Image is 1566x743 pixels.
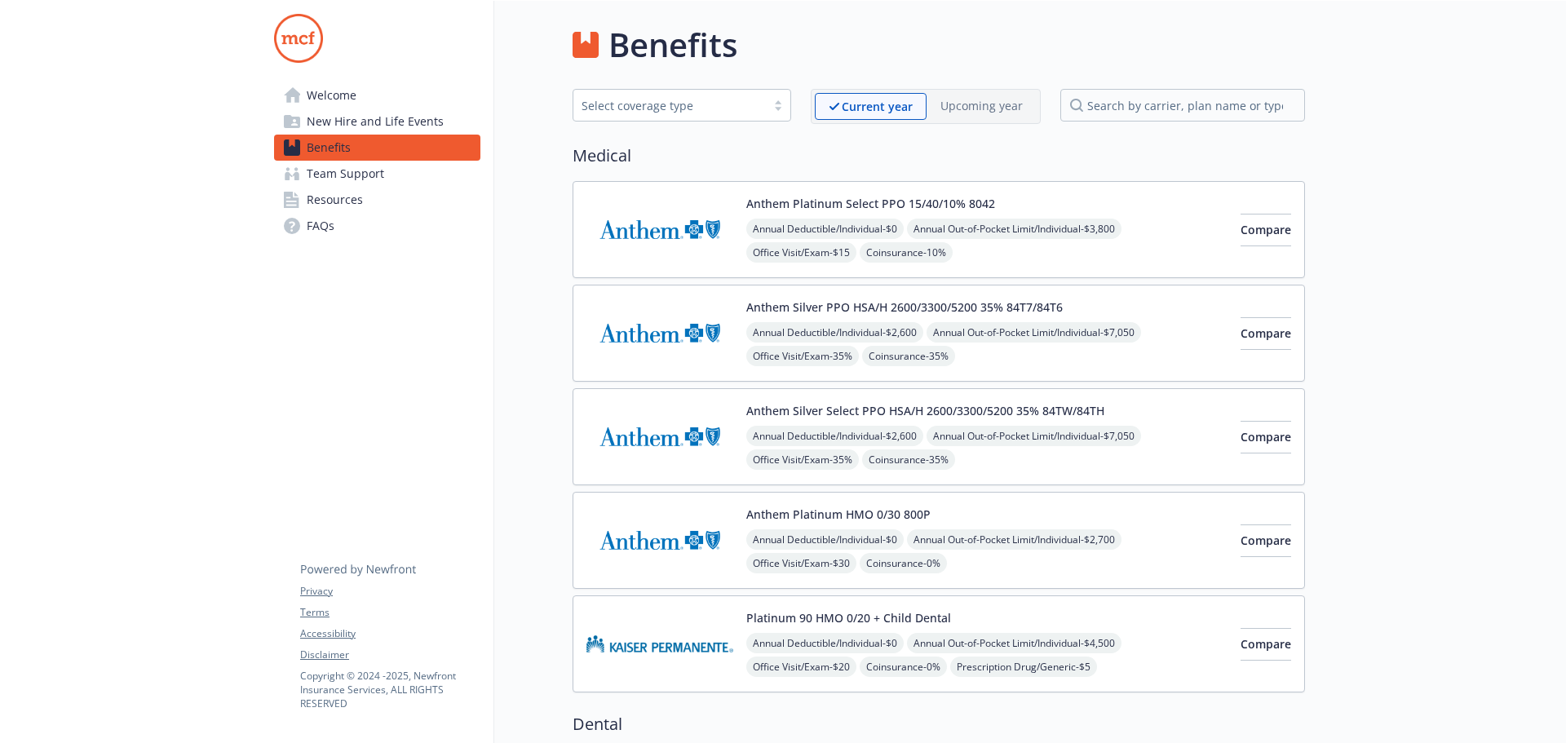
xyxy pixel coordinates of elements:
span: Annual Out-of-Pocket Limit/Individual - $4,500 [907,633,1121,653]
h2: Medical [573,144,1305,168]
span: Compare [1241,222,1291,237]
button: Anthem Silver PPO HSA/H 2600/3300/5200 35% 84T7/84T6 [746,299,1063,316]
span: Annual Deductible/Individual - $0 [746,219,904,239]
button: Anthem Platinum Select PPO 15/40/10% 8042 [746,195,995,212]
span: Office Visit/Exam - 35% [746,346,859,366]
img: Anthem Blue Cross carrier logo [586,299,733,368]
span: Annual Deductible/Individual - $2,600 [746,426,923,446]
span: New Hire and Life Events [307,108,444,135]
button: Anthem Platinum HMO 0/30 800P [746,506,931,523]
img: Anthem Blue Cross carrier logo [586,402,733,471]
input: search by carrier, plan name or type [1060,89,1305,122]
span: Compare [1241,533,1291,548]
a: Privacy [300,584,480,599]
img: Kaiser Permanente Insurance Company carrier logo [586,609,733,679]
button: Compare [1241,317,1291,350]
span: Coinsurance - 0% [860,657,947,677]
span: Annual Out-of-Pocket Limit/Individual - $3,800 [907,219,1121,239]
button: Compare [1241,524,1291,557]
button: Compare [1241,421,1291,453]
h2: Dental [573,712,1305,736]
span: Compare [1241,636,1291,652]
a: Terms [300,605,480,620]
button: Anthem Silver Select PPO HSA/H 2600/3300/5200 35% 84TW/84TH [746,402,1104,419]
p: Current year [842,98,913,115]
span: Annual Deductible/Individual - $0 [746,529,904,550]
span: Upcoming year [927,93,1037,120]
button: Platinum 90 HMO 0/20 + Child Dental [746,609,951,626]
button: Compare [1241,628,1291,661]
span: Office Visit/Exam - 35% [746,449,859,470]
a: Disclaimer [300,648,480,662]
span: Resources [307,187,363,213]
a: FAQs [274,213,480,239]
a: Welcome [274,82,480,108]
a: Accessibility [300,626,480,641]
span: Compare [1241,429,1291,444]
span: Coinsurance - 10% [860,242,953,263]
span: Benefits [307,135,351,161]
a: Resources [274,187,480,213]
span: Office Visit/Exam - $15 [746,242,856,263]
span: Annual Deductible/Individual - $2,600 [746,322,923,343]
span: Office Visit/Exam - $30 [746,553,856,573]
span: Annual Out-of-Pocket Limit/Individual - $7,050 [927,426,1141,446]
span: Annual Deductible/Individual - $0 [746,633,904,653]
span: Coinsurance - 0% [860,553,947,573]
div: Select coverage type [582,97,758,114]
span: Annual Out-of-Pocket Limit/Individual - $7,050 [927,322,1141,343]
img: Anthem Blue Cross carrier logo [586,506,733,575]
button: Compare [1241,214,1291,246]
h1: Benefits [608,20,737,69]
a: Team Support [274,161,480,187]
span: FAQs [307,213,334,239]
span: Compare [1241,325,1291,341]
span: Coinsurance - 35% [862,449,955,470]
img: Anthem Blue Cross carrier logo [586,195,733,264]
span: Coinsurance - 35% [862,346,955,366]
span: Team Support [307,161,384,187]
span: Prescription Drug/Generic - $5 [950,657,1097,677]
p: Upcoming year [940,97,1023,114]
p: Copyright © 2024 - 2025 , Newfront Insurance Services, ALL RIGHTS RESERVED [300,669,480,710]
a: Benefits [274,135,480,161]
span: Annual Out-of-Pocket Limit/Individual - $2,700 [907,529,1121,550]
a: New Hire and Life Events [274,108,480,135]
span: Welcome [307,82,356,108]
span: Office Visit/Exam - $20 [746,657,856,677]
